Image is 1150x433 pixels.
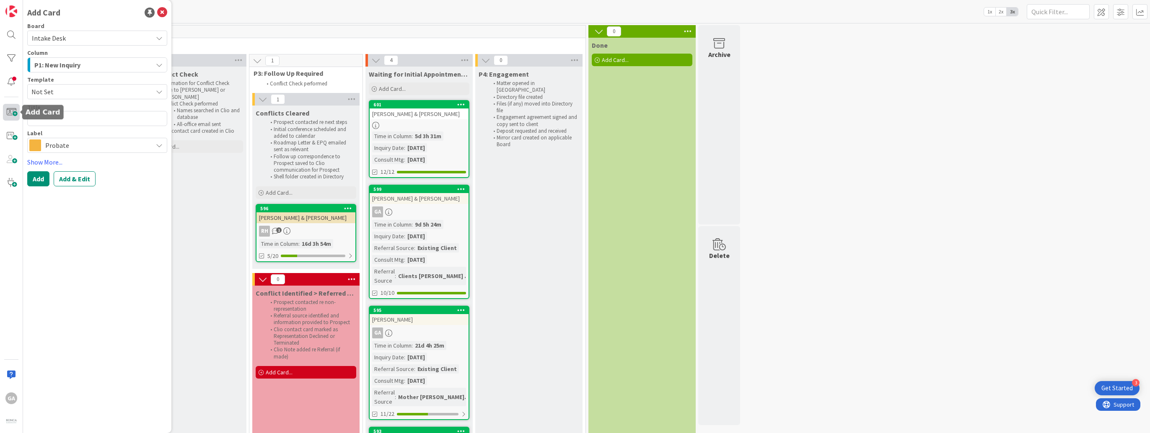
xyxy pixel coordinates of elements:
[27,130,42,136] span: Label
[405,155,427,164] div: [DATE]
[404,232,405,241] span: :
[27,6,60,19] div: Add Card
[372,131,412,141] div: Time in Column
[412,341,413,350] span: :
[271,274,285,284] span: 0
[372,220,412,229] div: Time in Column
[27,171,49,186] button: Add
[384,55,398,65] span: 4
[153,121,242,128] li: All-office email sent
[372,243,414,253] div: Referral Source
[153,80,242,101] li: Information for Conflict Check given to [PERSON_NAME] or [PERSON_NAME]
[479,70,529,78] span: P4: Engagement
[396,271,471,281] div: Clients [PERSON_NAME] ...
[153,128,242,134] li: New contact card created in Clio
[489,101,578,114] li: Files (if any) moved into Directory file
[27,157,167,167] a: Show More...
[372,255,404,264] div: Consult Mtg
[592,41,608,49] span: Done
[370,206,469,217] div: GA
[489,134,578,148] li: Mirror card created on applicable Board
[489,80,578,94] li: Matter opened in [GEOGRAPHIC_DATA]
[256,212,355,223] div: [PERSON_NAME] & [PERSON_NAME]
[415,243,459,253] div: Existing Client
[1101,384,1133,392] div: Get Started
[5,5,17,17] img: Visit kanbanzone.com
[372,341,412,350] div: Time in Column
[708,49,730,59] div: Archive
[372,388,395,406] div: Referral Source
[404,143,405,152] span: :
[381,410,394,418] span: 11/22
[1027,4,1090,19] input: Quick Filter...
[54,171,96,186] button: Add & Edit
[260,206,355,211] div: 596
[372,353,404,362] div: Inquiry Date
[27,57,167,72] button: P1: New Inquiry
[413,341,446,350] div: 21d 4h 25m
[256,205,355,223] div: 596[PERSON_NAME] & [PERSON_NAME]
[256,205,355,212] div: 596
[372,364,414,374] div: Referral Source
[372,206,383,217] div: GA
[414,364,415,374] span: :
[256,109,309,117] span: Conflicts Cleared
[266,189,293,196] span: Add Card...
[254,69,352,77] span: P3: Follow Up Required
[370,186,469,193] div: 599
[607,26,621,36] span: 0
[395,392,396,402] span: :
[31,86,146,97] span: Not Set
[5,392,17,404] div: GA
[5,416,17,428] img: avatar
[370,193,469,204] div: [PERSON_NAME] & [PERSON_NAME]
[266,312,355,326] li: Referral source identified and information provided to Prospect
[404,255,405,264] span: :
[405,143,427,152] div: [DATE]
[266,173,355,180] li: Shell folder created in Directory
[266,369,293,376] span: Add Card...
[256,226,355,237] div: RH
[266,326,355,347] li: Clio contact card marked as Representation Declined or Terminated
[370,307,469,325] div: 595[PERSON_NAME]
[265,56,280,66] span: 1
[381,168,394,176] span: 12/12
[414,243,415,253] span: :
[370,307,469,314] div: 595
[489,114,578,128] li: Engagement agreement signed and copy sent to client
[262,80,353,87] li: Conflict Check performed
[370,186,469,204] div: 599[PERSON_NAME] & [PERSON_NAME]
[373,307,469,313] div: 595
[266,126,355,140] li: Initial conference scheduled and added to calendar
[404,376,405,385] span: :
[256,289,356,297] span: Conflict Identified > Referred or Declined
[379,85,406,93] span: Add Card...
[372,327,383,338] div: GA
[18,1,38,11] span: Support
[266,153,355,174] li: Follow up correspondence to Prospect saved to Clio communication for Prospect
[381,289,394,297] span: 10/10
[1095,381,1140,395] div: Open Get Started checklist, remaining modules: 3
[31,40,575,49] span: In-Progress Intakes
[405,376,427,385] div: [DATE]
[489,128,578,134] li: Deposit requested and received
[995,8,1007,16] span: 2x
[27,77,54,82] span: Template
[266,119,355,126] li: Prospect contacted re next steps
[412,220,413,229] span: :
[372,267,395,285] div: Referral Source
[489,94,578,101] li: Directory file created
[370,314,469,325] div: [PERSON_NAME]
[153,101,242,107] li: Conflict Check performed
[153,107,242,121] li: Names searched in Clio and database
[405,232,427,241] div: [DATE]
[27,50,48,56] span: Column
[267,252,278,260] span: 5/20
[395,271,396,281] span: :
[27,103,41,111] label: Title
[370,101,469,108] div: 601
[1007,8,1018,16] span: 3x
[271,94,285,104] span: 1
[26,108,60,116] h5: Add Card
[32,34,66,42] span: Intake Desk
